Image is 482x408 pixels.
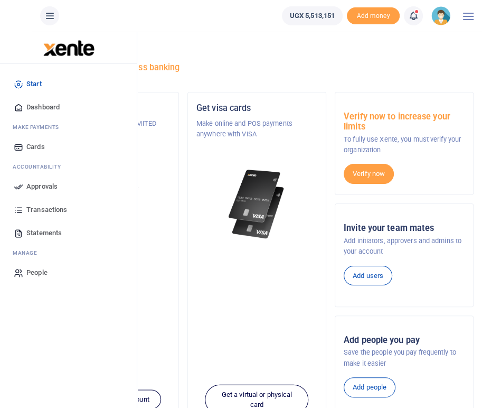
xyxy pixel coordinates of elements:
img: logo-large [43,40,94,56]
li: Toup your wallet [347,7,400,25]
li: M [8,119,128,135]
span: Statements [26,228,62,238]
h5: Add people you pay [344,335,465,346]
h5: Verify now to increase your limits [344,112,465,132]
a: logo-small logo-large logo-large [42,43,94,51]
span: Dashboard [26,102,60,113]
h5: Invite your team mates [344,223,465,234]
span: ake Payments [18,124,59,130]
span: Approvals [26,181,58,192]
span: countability [21,164,61,170]
a: profile-user [431,6,455,25]
span: anage [18,250,37,256]
span: Start [26,79,42,89]
p: Make online and POS payments anywhere with VISA [196,118,317,140]
p: Save the people you pay frequently to make it easier [344,347,465,369]
a: Cards [8,135,128,159]
a: Transactions [8,198,128,221]
a: People [8,261,128,284]
a: Add people [344,377,395,397]
p: Add initiators, approvers and admins to your account [344,236,465,257]
span: People [26,267,48,278]
a: Statements [8,221,128,245]
h5: Welcome to better business banking [40,62,474,73]
a: Approvals [8,175,128,198]
li: Wallet ballance [278,6,347,25]
img: xente-_physical_cards.png [226,165,287,243]
span: Add money [347,7,400,25]
span: UGX 5,513,151 [290,11,335,21]
a: Verify now [344,164,394,184]
a: Start [8,72,128,96]
a: Dashboard [8,96,128,119]
h4: Hello [PERSON_NAME] [40,45,474,57]
a: Add users [344,266,392,286]
span: Transactions [26,205,67,215]
p: To fully use Xente, you must verify your organization [344,134,465,156]
li: M [8,245,128,261]
a: Add money [347,11,400,19]
li: Ac [8,159,128,175]
span: Cards [26,142,45,152]
h5: Get visa cards [196,103,317,114]
img: profile-user [431,6,450,25]
a: UGX 5,513,151 [282,6,343,25]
